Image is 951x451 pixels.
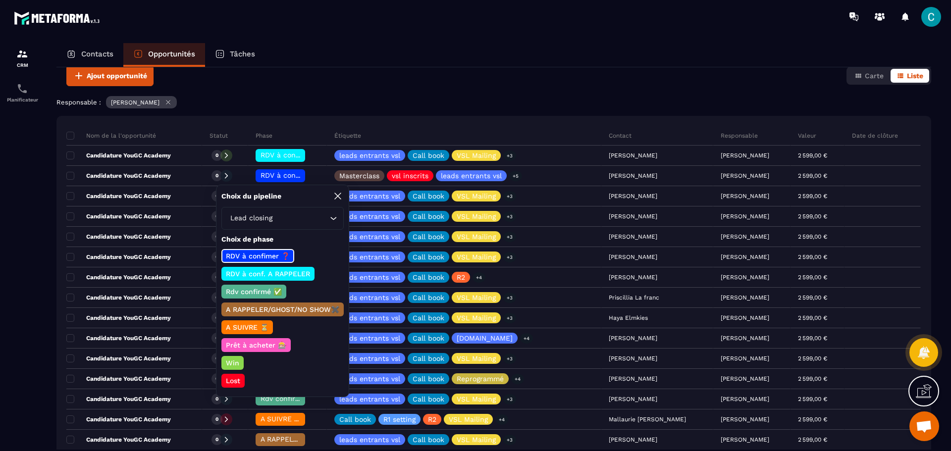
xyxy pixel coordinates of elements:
p: RDV à confimer ❓ [224,251,291,261]
p: 2 599,00 € [798,152,827,159]
p: +4 [511,374,524,384]
p: VSL Mailing [457,314,496,321]
p: 2 599,00 € [798,416,827,423]
p: Candidature YouGC Academy [66,151,171,159]
p: [PERSON_NAME] [721,253,769,260]
p: +3 [503,252,516,262]
p: [PERSON_NAME] [721,172,769,179]
p: 0 [215,172,218,179]
p: Call book [413,375,444,382]
p: [PERSON_NAME] [721,335,769,342]
p: [PERSON_NAME] [111,99,159,106]
p: [PERSON_NAME] [721,152,769,159]
p: R1 setting [383,416,416,423]
span: RDV à confimer ❓ [261,171,324,179]
p: Call book [413,193,444,200]
p: 2 599,00 € [798,253,827,260]
p: [PERSON_NAME] [721,314,769,321]
p: Responsable : [56,99,101,106]
button: Carte [848,69,890,83]
p: [PERSON_NAME] [721,274,769,281]
p: leads entrants vsl [339,152,400,159]
span: A RAPPELER/GHOST/NO SHOW✖️ [261,435,372,443]
span: Liste [907,72,923,80]
p: leads entrants vsl [339,294,400,301]
button: Ajout opportunité [66,65,154,86]
p: [PERSON_NAME] [721,436,769,443]
button: Liste [891,69,929,83]
p: +3 [503,293,516,303]
p: +3 [503,313,516,323]
p: VSL Mailing [457,233,496,240]
p: Rdv confirmé ✅ [224,287,283,297]
p: leads entrants vsl [339,213,400,220]
p: [PERSON_NAME] [721,416,769,423]
p: [PERSON_NAME] [721,396,769,402]
p: Call book [413,355,444,362]
p: 2 599,00 € [798,213,827,220]
p: vsl inscrits [392,172,428,179]
p: A RAPPELER/GHOST/NO SHOW✖️ [224,304,341,314]
p: +4 [495,414,508,425]
p: VSL Mailing [457,355,496,362]
p: +3 [503,394,516,404]
img: scheduler [16,83,28,95]
input: Search for option [274,213,327,224]
p: leads entrants vsl [339,396,400,402]
p: A SUIVRE ⏳ [224,322,270,332]
p: Call book [413,335,444,342]
p: Call book [413,436,444,443]
p: VSL Mailing [457,213,496,220]
p: VSL Mailing [457,396,496,402]
p: leads entrants vsl [339,335,400,342]
p: R2 [428,416,436,423]
p: Win [224,358,241,368]
p: Date de clôture [852,132,898,140]
p: Responsable [721,132,758,140]
p: 0 [215,396,218,402]
p: Candidature YouGC Academy [66,172,171,180]
p: [PERSON_NAME] [721,355,769,362]
p: 2 599,00 € [798,193,827,200]
p: +3 [503,435,516,445]
span: A SUIVRE ⏳ [261,415,303,423]
p: leads entrants vsl [339,274,400,281]
p: Choix de phase [221,235,344,244]
p: Call book [413,152,444,159]
p: 0 [215,416,218,423]
p: 2 599,00 € [798,355,827,362]
p: Choix du pipeline [221,192,281,201]
p: leads entrants vsl [339,355,400,362]
p: Nom de la l'opportunité [66,132,156,140]
p: Candidature YouGC Academy [66,273,171,281]
p: 0 [215,152,218,159]
p: +3 [503,191,516,201]
p: 0 [215,436,218,443]
p: Valeur [798,132,816,140]
a: Contacts [56,43,123,67]
div: Ouvrir le chat [909,411,939,441]
div: Search for option [221,207,344,230]
img: formation [16,48,28,60]
p: leads entrants vsl [339,253,400,260]
p: Candidature YouGC Academy [66,314,171,322]
p: +3 [503,150,516,161]
p: Planificateur [2,97,42,102]
p: leads entrants vsl [339,193,400,200]
p: Candidature YouGC Academy [66,375,171,383]
p: +4 [520,333,533,344]
p: Candidature YouGC Academy [66,192,171,200]
p: +3 [503,211,516,222]
a: formationformationCRM [2,41,42,75]
p: R2 [457,274,465,281]
p: +5 [509,171,522,181]
p: 2 599,00 € [798,314,827,321]
p: Candidature YouGC Academy [66,354,171,362]
a: Opportunités [123,43,205,67]
p: VSL Mailing [457,294,496,301]
p: Contact [609,132,632,140]
p: Call book [413,314,444,321]
p: leads entrants vsl [339,233,400,240]
p: 2 599,00 € [798,233,827,240]
p: 2 599,00 € [798,294,827,301]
